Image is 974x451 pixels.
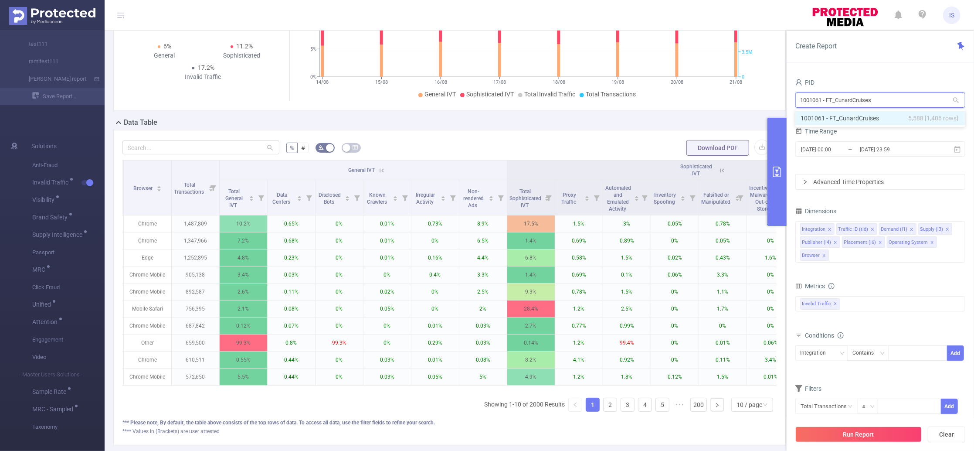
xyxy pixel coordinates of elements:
div: Traffic ID (tid) [838,224,868,235]
span: MRC [32,266,48,273]
p: 2% [459,301,507,317]
span: Total Transactions [586,91,636,98]
li: 1 [586,398,600,412]
button: Download PDF [686,140,749,156]
p: 659,500 [172,335,219,351]
i: icon: close [822,253,826,259]
li: Supply (l3) [918,223,952,235]
p: 0.77% [555,318,603,334]
div: Sort [489,195,494,200]
i: icon: caret-up [393,195,398,197]
p: 0.69% [555,266,603,283]
span: Non-rendered Ads [463,188,484,208]
p: 0% [411,284,459,300]
p: 0% [699,318,747,334]
p: Chrome [124,215,171,232]
p: 2.1% [220,301,267,317]
p: 0.68% [268,232,315,249]
div: Browser [802,250,820,261]
button: Clear [928,427,965,442]
i: icon: close [833,240,838,246]
span: 6% [164,43,172,50]
p: 0% [747,232,794,249]
span: Total General IVT [225,188,243,208]
p: 0.16% [411,249,459,266]
p: 1,347,966 [172,232,219,249]
p: 99.3% [220,335,267,351]
p: 2.6% [220,284,267,300]
span: Metrics [795,283,825,290]
span: Incentivized, Malware, or Out-of-Store [749,185,778,212]
i: Filter menu [591,180,603,215]
i: icon: down [840,351,845,357]
p: 2.5% [459,284,507,300]
p: 0.8% [268,335,315,351]
p: Chrome [124,352,171,368]
tspan: 17/08 [493,79,506,85]
li: 1001061 - FT_CunardCruises [795,111,965,125]
p: 0% [651,301,699,317]
p: 0% [651,284,699,300]
p: 0.78% [699,215,747,232]
p: 0.29% [411,335,459,351]
tspan: 19/08 [612,79,624,85]
li: 4 [638,398,652,412]
p: 0% [747,318,794,334]
i: icon: caret-up [441,195,446,197]
p: 17.5% [507,215,555,232]
i: icon: info-circle [828,283,835,289]
p: 3.4% [220,266,267,283]
i: icon: caret-up [585,195,590,197]
span: Disclosed Bots [319,192,341,205]
div: Integration [800,346,832,360]
li: Demand (l1) [879,223,916,235]
p: 0.05% [699,232,747,249]
tspan: 15/08 [375,79,388,85]
i: icon: info-circle [838,332,844,338]
li: Operating System [887,236,937,248]
div: Supply (l3) [920,224,943,235]
i: icon: close [945,227,950,232]
span: Engagement [32,331,105,348]
span: Click Fraud [32,279,105,296]
p: 1.5% [603,284,651,300]
p: 99.3% [316,335,363,351]
p: 1,252,895 [172,249,219,266]
div: Demand (l1) [881,224,907,235]
i: icon: caret-down [441,198,446,200]
li: Traffic ID (tid) [836,223,877,235]
div: Sort [297,195,302,200]
tspan: 0% [310,74,316,80]
span: Total Invalid Traffic [524,91,575,98]
span: Solutions [31,137,57,155]
p: 6.8% [507,249,555,266]
i: Filter menu [543,180,555,215]
p: 0.02% [651,249,699,266]
span: Video [32,348,105,366]
span: Total Sophisticated IVT [509,188,541,208]
p: 0% [747,301,794,317]
i: icon: caret-down [157,188,162,191]
li: Placement (l6) [842,236,885,248]
p: 0% [316,232,363,249]
i: Filter menu [734,180,747,215]
i: icon: caret-up [634,195,639,197]
button: Run Report [795,427,922,442]
li: Integration [800,223,835,235]
p: 0% [411,232,459,249]
span: Inventory Spoofing [654,192,677,205]
p: 0% [316,266,363,283]
p: 28.4% [507,301,555,317]
p: 8.2% [507,352,555,368]
i: icon: caret-up [345,195,350,197]
span: 5,588 [1,406 rows] [908,113,958,123]
li: 5 [655,398,669,412]
a: test111 [17,35,94,53]
img: Protected Media [9,7,95,25]
i: icon: caret-up [297,195,302,197]
a: 200 [691,398,706,411]
p: 0.43% [699,249,747,266]
p: 8.9% [459,215,507,232]
span: Total Transactions [174,182,205,195]
p: 3.3% [459,266,507,283]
